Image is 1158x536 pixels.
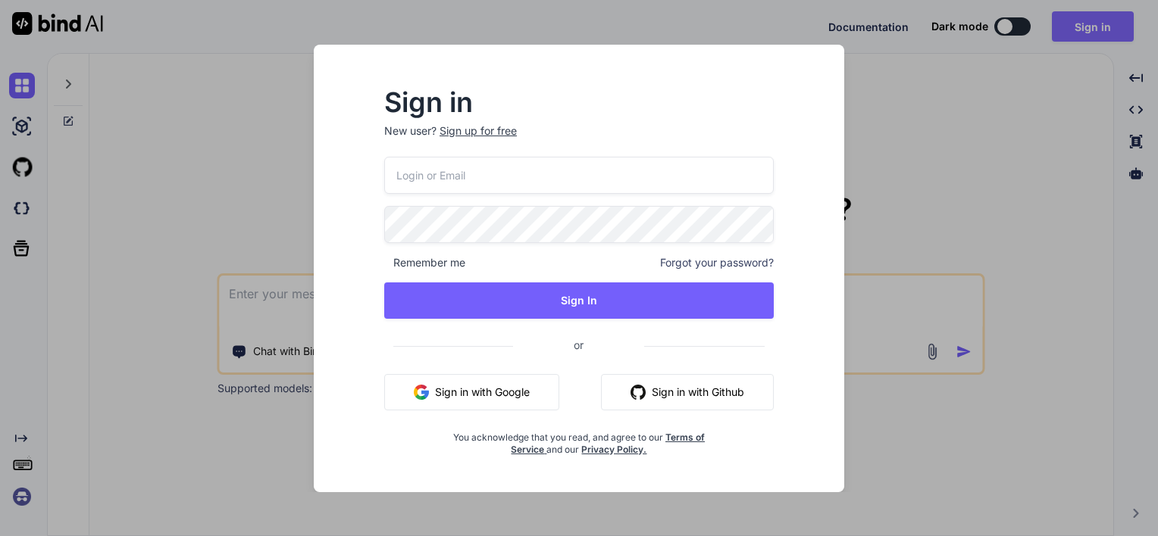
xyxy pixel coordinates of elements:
img: google [414,385,429,400]
button: Sign in with Github [601,374,774,410]
button: Sign In [384,282,774,319]
div: Sign up for free [440,123,517,139]
span: or [513,326,644,363]
input: Login or Email [384,157,774,194]
h2: Sign in [384,90,774,114]
span: Remember me [384,255,465,270]
p: New user? [384,123,774,157]
span: Forgot your password? [660,255,774,270]
a: Terms of Service [511,432,705,455]
a: Privacy Policy. [581,444,646,455]
button: Sign in with Google [384,374,559,410]
img: github [631,385,646,400]
div: You acknowledge that you read, and agree to our and our [449,422,709,456]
